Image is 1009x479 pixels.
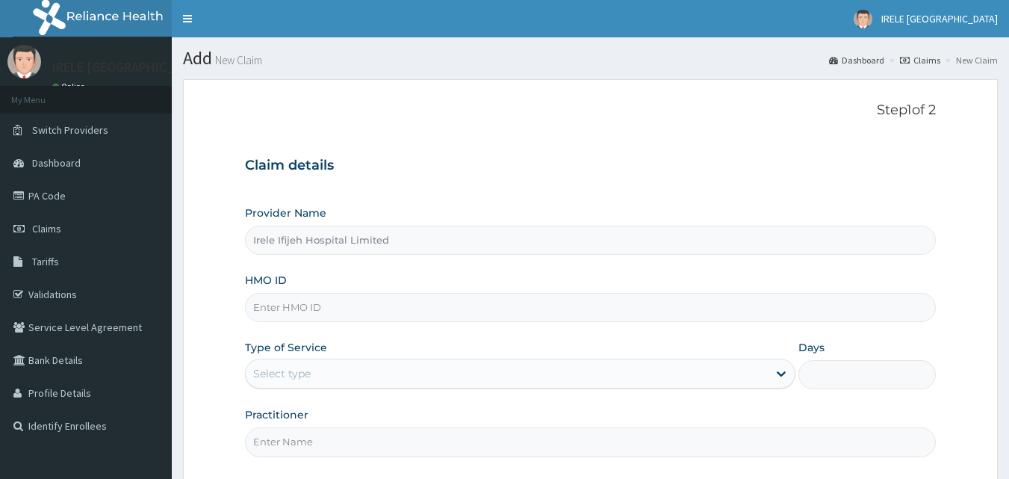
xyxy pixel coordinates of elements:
[245,340,327,355] label: Type of Service
[245,205,326,220] label: Provider Name
[32,156,81,170] span: Dashboard
[798,340,825,355] label: Days
[245,273,287,288] label: HMO ID
[183,49,998,68] h1: Add
[32,222,61,235] span: Claims
[829,54,884,67] a: Dashboard
[52,81,88,92] a: Online
[881,12,998,25] span: IRELE [GEOGRAPHIC_DATA]
[253,366,311,381] div: Select type
[245,293,937,322] input: Enter HMO ID
[942,54,998,67] li: New Claim
[7,45,41,78] img: User Image
[245,427,937,457] input: Enter Name
[245,158,937,174] h3: Claim details
[245,407,308,422] label: Practitioner
[245,102,937,119] p: Step 1 of 2
[52,61,210,74] p: IRELE [GEOGRAPHIC_DATA]
[900,54,940,67] a: Claims
[854,10,872,28] img: User Image
[32,255,59,268] span: Tariffs
[212,55,262,66] small: New Claim
[32,123,108,137] span: Switch Providers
